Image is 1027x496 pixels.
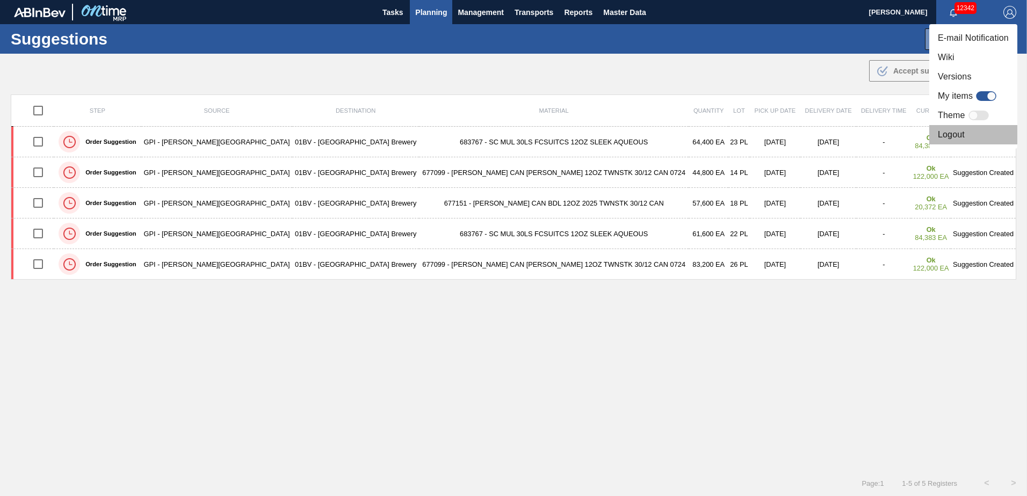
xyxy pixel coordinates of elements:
[929,67,1017,86] li: Versions
[929,28,1017,48] li: E-mail Notification
[938,109,965,122] label: Theme
[938,90,973,103] label: My items
[929,48,1017,67] li: Wiki
[929,125,1017,144] li: Logout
